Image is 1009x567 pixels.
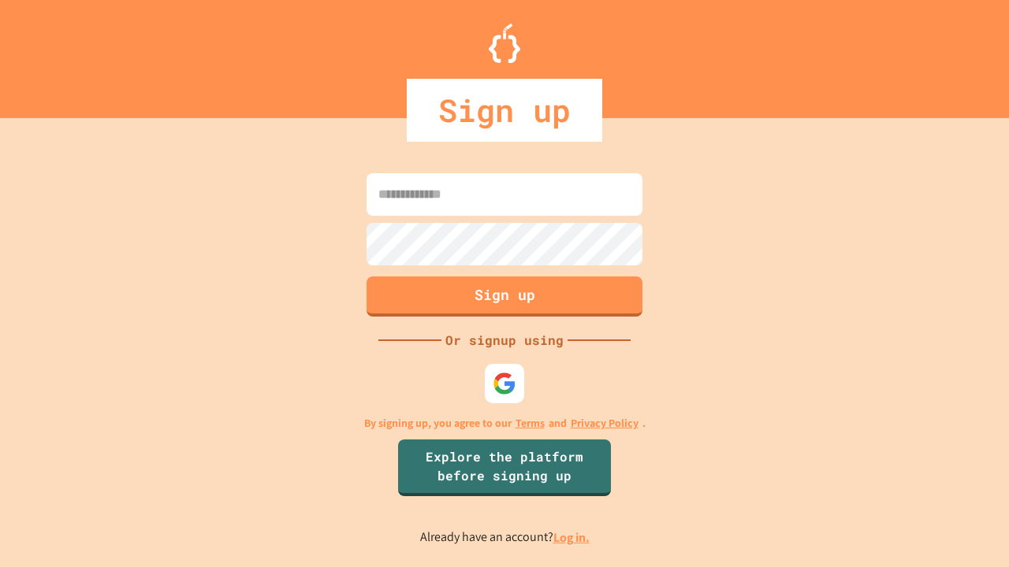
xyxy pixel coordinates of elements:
[398,439,611,496] a: Explore the platform before signing up
[516,415,545,432] a: Terms
[553,529,590,546] a: Log in.
[489,24,520,63] img: Logo.svg
[571,415,639,432] a: Privacy Policy
[493,372,516,395] img: google-icon.svg
[364,415,646,432] p: By signing up, you agree to our and .
[420,528,590,547] p: Already have an account?
[441,331,568,350] div: Or signup using
[367,276,642,317] button: Sign up
[407,79,602,142] div: Sign up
